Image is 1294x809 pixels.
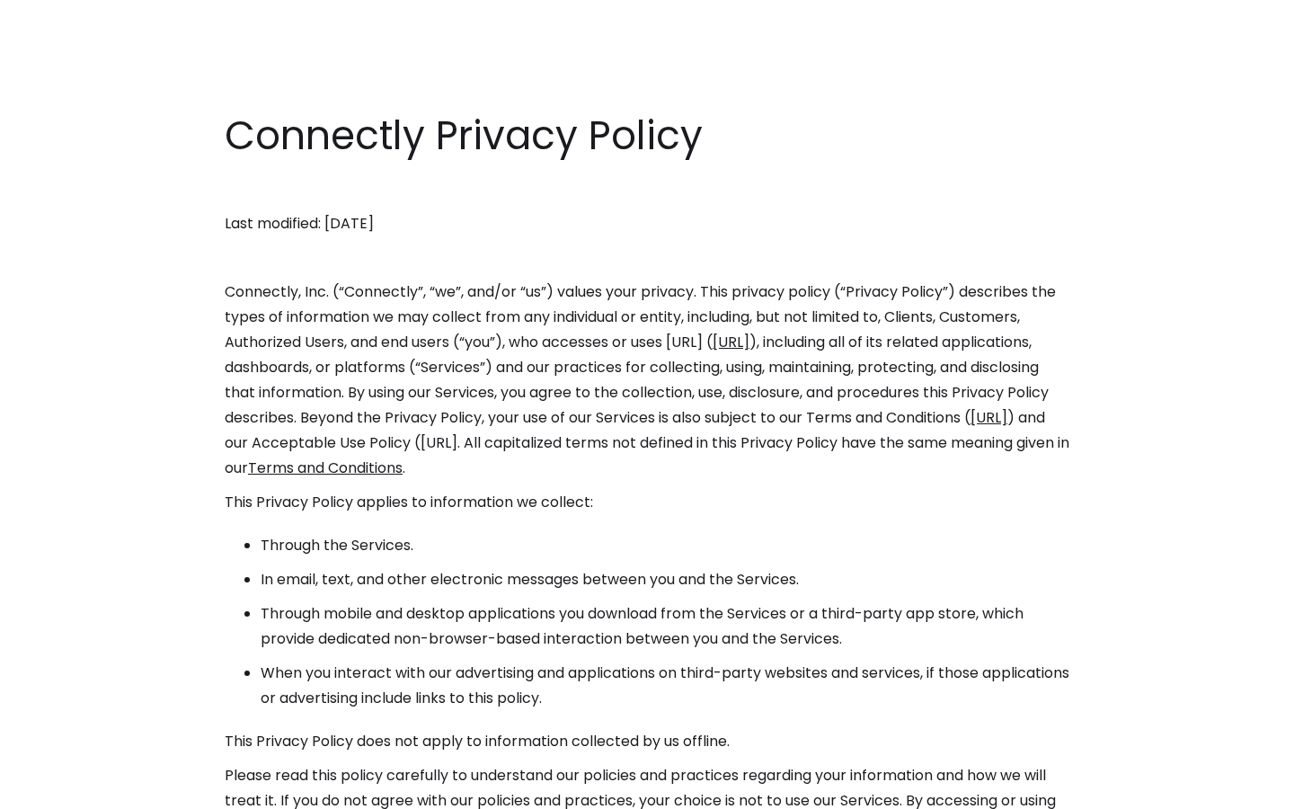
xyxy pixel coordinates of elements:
[225,280,1069,481] p: Connectly, Inc. (“Connectly”, “we”, and/or “us”) values your privacy. This privacy policy (“Priva...
[713,332,749,352] a: [URL]
[261,567,1069,592] li: In email, text, and other electronic messages between you and the Services.
[36,778,108,803] ul: Language list
[248,458,403,478] a: Terms and Conditions
[261,601,1069,652] li: Through mobile and desktop applications you download from the Services or a third-party app store...
[261,533,1069,558] li: Through the Services.
[18,776,108,803] aside: Language selected: English
[225,211,1069,236] p: Last modified: [DATE]
[225,245,1069,271] p: ‍
[225,490,1069,515] p: This Privacy Policy applies to information we collect:
[225,108,1069,164] h1: Connectly Privacy Policy
[261,661,1069,711] li: When you interact with our advertising and applications on third-party websites and services, if ...
[970,407,1007,428] a: [URL]
[225,729,1069,754] p: This Privacy Policy does not apply to information collected by us offline.
[225,177,1069,202] p: ‍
